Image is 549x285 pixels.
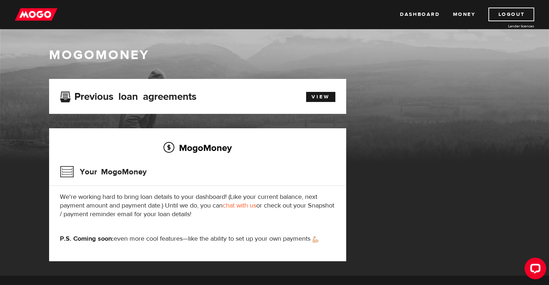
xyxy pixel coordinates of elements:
[488,8,534,21] a: Logout
[60,162,147,181] h3: Your MogoMoney
[60,91,196,100] h3: Previous loan agreements
[519,255,549,285] iframe: LiveChat chat widget
[453,8,475,21] a: Money
[60,235,335,243] p: even more cool features—like the ability to set up your own payments
[49,48,500,63] h1: MogoMoney
[223,201,256,210] a: chat with us
[60,193,335,219] p: We're working hard to bring loan details to your dashboard! (Like your current balance, next paym...
[15,8,57,21] img: mogo_logo-11ee424be714fa7cbb0f0f49df9e16ec.png
[400,8,440,21] a: Dashboard
[60,235,114,243] strong: P.S. Coming soon:
[313,236,318,242] img: strong arm emoji
[306,92,335,102] a: View
[480,23,534,29] a: Lender licences
[60,140,335,155] h2: MogoMoney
